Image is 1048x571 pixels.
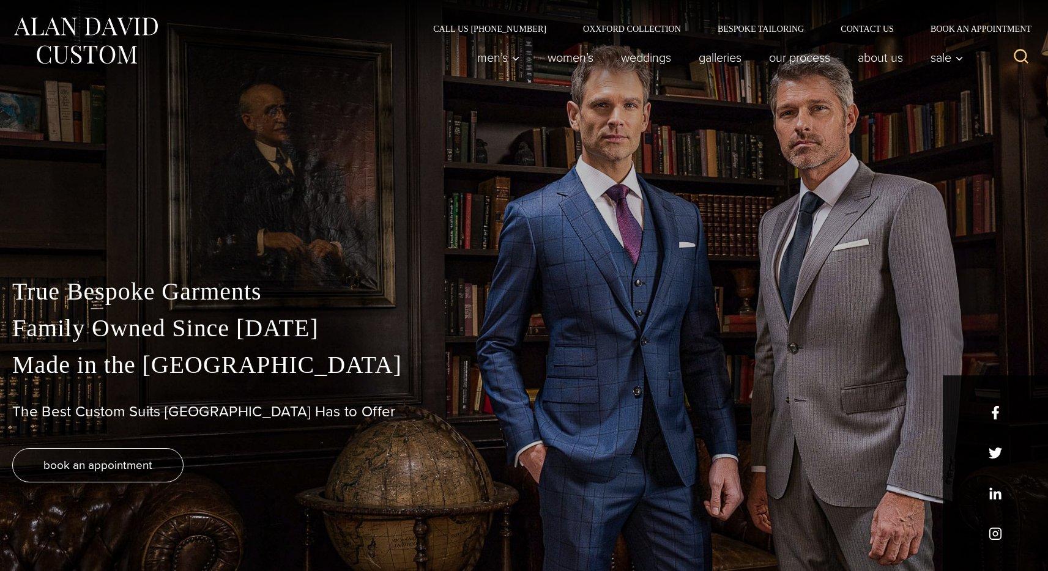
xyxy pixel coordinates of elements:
[12,273,1036,383] p: True Bespoke Garments Family Owned Since [DATE] Made in the [GEOGRAPHIC_DATA]
[912,24,1036,33] a: Book an Appointment
[415,24,1036,33] nav: Secondary Navigation
[565,24,699,33] a: Oxxford Collection
[608,45,685,70] a: weddings
[699,24,822,33] a: Bespoke Tailoring
[931,51,964,64] span: Sale
[1006,43,1036,72] button: View Search Form
[12,13,159,68] img: Alan David Custom
[12,403,1036,421] h1: The Best Custom Suits [GEOGRAPHIC_DATA] Has to Offer
[756,45,844,70] a: Our Process
[464,45,970,70] nav: Primary Navigation
[477,51,520,64] span: Men’s
[844,45,917,70] a: About Us
[534,45,608,70] a: Women’s
[12,448,184,482] a: book an appointment
[415,24,565,33] a: Call Us [PHONE_NUMBER]
[685,45,756,70] a: Galleries
[822,24,912,33] a: Contact Us
[43,456,152,474] span: book an appointment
